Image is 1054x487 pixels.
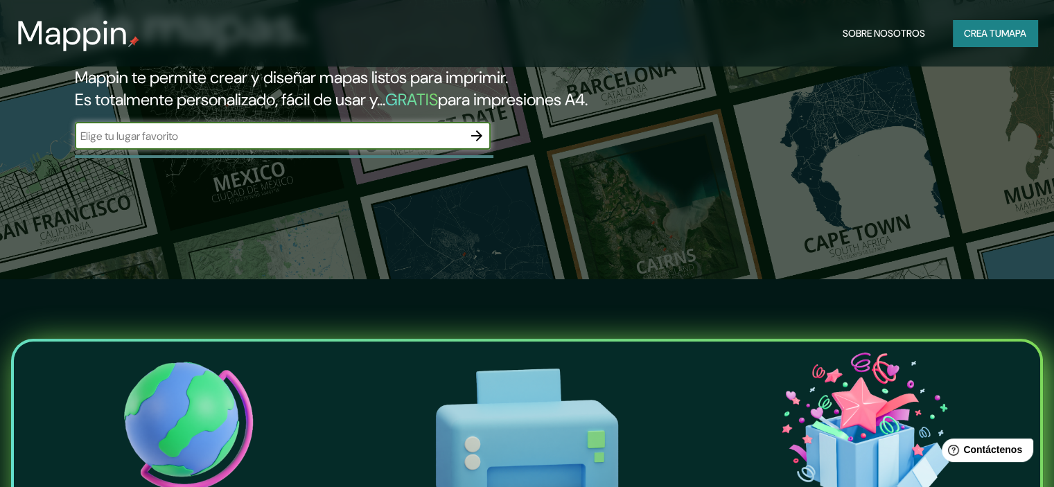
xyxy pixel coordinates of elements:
[438,89,588,110] font: para impresiones A4.
[385,89,438,110] font: GRATIS
[1001,27,1026,39] font: mapa
[964,27,1001,39] font: Crea tu
[128,36,139,47] img: pin de mapeo
[843,27,925,39] font: Sobre nosotros
[931,433,1039,472] iframe: Lanzador de widgets de ayuda
[837,20,931,46] button: Sobre nosotros
[953,20,1037,46] button: Crea tumapa
[17,11,128,55] font: Mappin
[75,128,463,144] input: Elige tu lugar favorito
[75,89,385,110] font: Es totalmente personalizado, fácil de usar y...
[75,67,508,88] font: Mappin te permite crear y diseñar mapas listos para imprimir.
